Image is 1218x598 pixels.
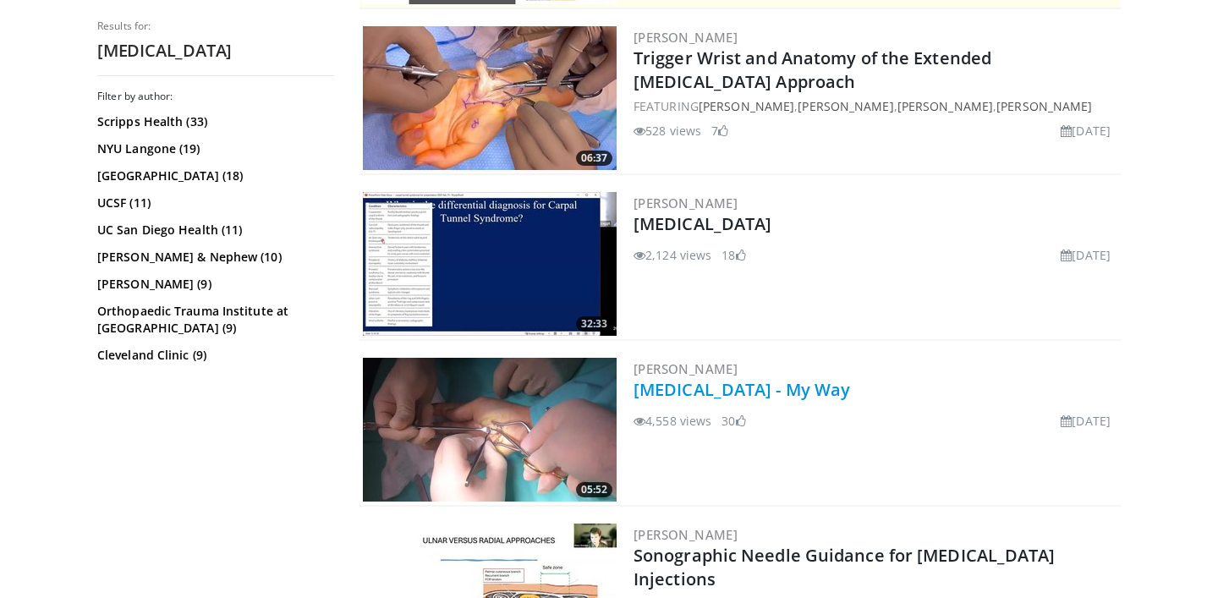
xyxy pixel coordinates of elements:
[634,195,738,211] a: [PERSON_NAME]
[634,212,771,235] a: [MEDICAL_DATA]
[1061,412,1111,430] li: [DATE]
[363,192,617,336] img: 66f3dfc7-2f9d-4d0f-ac46-ce9744642e8b.300x170_q85_crop-smart_upscale.jpg
[97,140,330,157] a: NYU Langone (19)
[1061,122,1111,140] li: [DATE]
[363,192,617,336] a: 32:33
[634,122,701,140] li: 528 views
[1061,246,1111,264] li: [DATE]
[576,151,612,166] span: 06:37
[634,544,1056,590] a: Sonographic Needle Guidance for [MEDICAL_DATA] Injections
[634,97,1117,115] div: FEATURING , , ,
[97,195,330,211] a: UCSF (11)
[721,412,745,430] li: 30
[634,29,738,46] a: [PERSON_NAME]
[97,90,334,103] h3: Filter by author:
[576,482,612,497] span: 05:52
[699,98,794,114] a: [PERSON_NAME]
[798,98,893,114] a: [PERSON_NAME]
[634,412,711,430] li: 4,558 views
[711,122,728,140] li: 7
[576,316,612,332] span: 32:33
[363,26,617,170] a: 06:37
[97,113,330,130] a: Scripps Health (33)
[97,40,334,62] h2: [MEDICAL_DATA]
[97,222,330,239] a: UC San Diego Health (11)
[97,347,330,364] a: Cleveland Clinic (9)
[634,526,738,543] a: [PERSON_NAME]
[634,246,711,264] li: 2,124 views
[97,303,330,337] a: Orthopaedic Trauma Institute at [GEOGRAPHIC_DATA] (9)
[363,358,617,502] a: 05:52
[634,360,738,377] a: [PERSON_NAME]
[363,26,617,170] img: 5727dcde-59e6-4708-8f67-36b28e9d7ad1.300x170_q85_crop-smart_upscale.jpg
[634,47,991,93] a: Trigger Wrist and Anatomy of the Extended [MEDICAL_DATA] Approach
[721,246,745,264] li: 18
[634,378,850,401] a: [MEDICAL_DATA] - My Way
[97,167,330,184] a: [GEOGRAPHIC_DATA] (18)
[897,98,993,114] a: [PERSON_NAME]
[363,358,617,502] img: fca2925d-e2c9-4ffd-8c2c-4873266f6261.300x170_q85_crop-smart_upscale.jpg
[97,19,334,33] p: Results for:
[97,276,330,293] a: [PERSON_NAME] (9)
[97,249,330,266] a: [PERSON_NAME] & Nephew (10)
[996,98,1092,114] a: [PERSON_NAME]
